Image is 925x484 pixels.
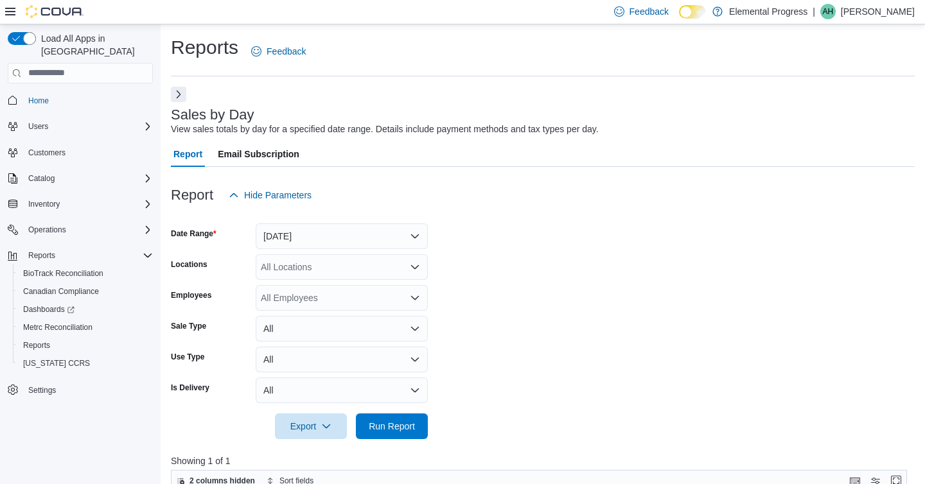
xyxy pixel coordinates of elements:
input: Dark Mode [679,5,706,19]
button: Reports [3,246,158,264]
span: Export [283,413,339,439]
div: View sales totals by day for a specified date range. Details include payment methods and tax type... [171,123,599,136]
span: Home [23,92,153,108]
a: Dashboards [18,302,80,317]
button: [DATE] [256,223,428,249]
button: Catalog [23,171,60,186]
button: All [256,377,428,403]
button: Reports [23,248,60,263]
span: Catalog [23,171,153,186]
h3: Report [171,187,213,203]
label: Employees [171,290,211,300]
label: Is Delivery [171,383,209,393]
span: Report [173,141,202,167]
span: Run Report [369,420,415,433]
span: Dashboards [18,302,153,317]
span: Metrc Reconciliation [23,322,92,333]
a: BioTrack Reconciliation [18,266,109,281]
span: Feedback [630,5,669,18]
span: Canadian Compliance [23,286,99,297]
span: Settings [28,385,56,395]
span: Settings [23,381,153,397]
img: Cova [26,5,84,18]
a: Customers [23,145,71,160]
button: [US_STATE] CCRS [13,354,158,372]
button: Home [3,91,158,110]
button: Operations [3,221,158,239]
label: Date Range [171,229,216,239]
span: Operations [23,222,153,238]
div: Azim Hooda [820,4,836,19]
span: [US_STATE] CCRS [23,358,90,368]
button: Canadian Compliance [13,282,158,300]
label: Locations [171,259,207,270]
button: Settings [3,380,158,399]
a: Reports [18,338,55,353]
p: Elemental Progress [729,4,807,19]
a: Settings [23,383,61,398]
span: Reports [18,338,153,353]
button: Operations [23,222,71,238]
label: Sale Type [171,321,206,331]
span: Operations [28,225,66,235]
span: Metrc Reconciliation [18,320,153,335]
a: Home [23,93,54,108]
button: Reports [13,336,158,354]
a: [US_STATE] CCRS [18,356,95,371]
button: Open list of options [410,262,420,272]
span: Load All Apps in [GEOGRAPHIC_DATA] [36,32,153,58]
button: BioTrack Reconciliation [13,264,158,282]
span: Reports [23,248,153,263]
span: Customers [23,144,153,160]
span: Reports [23,340,50,350]
span: Canadian Compliance [18,284,153,299]
h1: Reports [171,35,238,60]
button: Open list of options [410,293,420,303]
button: All [256,316,428,341]
button: Metrc Reconciliation [13,318,158,336]
p: Showing 1 of 1 [171,454,915,467]
span: Dashboards [23,304,75,315]
span: BioTrack Reconciliation [18,266,153,281]
span: Users [23,119,153,134]
span: AH [823,4,834,19]
span: Inventory [23,196,153,212]
a: Feedback [246,39,311,64]
span: Users [28,121,48,132]
span: Feedback [267,45,306,58]
button: All [256,347,428,372]
span: Email Subscription [218,141,299,167]
span: Home [28,96,49,106]
span: Catalog [28,173,55,184]
a: Canadian Compliance [18,284,104,299]
button: Users [3,117,158,135]
button: Next [171,87,186,102]
span: Reports [28,250,55,261]
span: Customers [28,148,66,158]
button: Customers [3,143,158,162]
span: BioTrack Reconciliation [23,268,103,279]
a: Metrc Reconciliation [18,320,98,335]
span: Hide Parameters [244,189,312,202]
a: Dashboards [13,300,158,318]
button: Inventory [3,195,158,213]
button: Hide Parameters [224,182,317,208]
label: Use Type [171,352,204,362]
p: | [813,4,815,19]
span: Washington CCRS [18,356,153,371]
button: Run Report [356,413,428,439]
button: Catalog [3,169,158,187]
h3: Sales by Day [171,107,254,123]
button: Export [275,413,347,439]
span: Inventory [28,199,60,209]
button: Inventory [23,196,65,212]
button: Users [23,119,53,134]
nav: Complex example [8,86,153,433]
p: [PERSON_NAME] [841,4,915,19]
